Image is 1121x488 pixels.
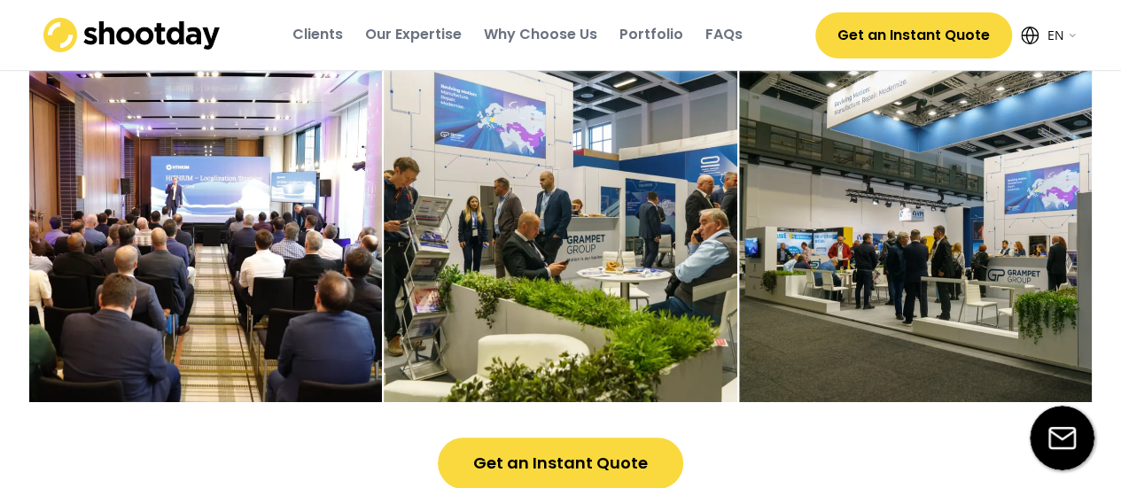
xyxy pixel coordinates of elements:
[815,12,1012,58] button: Get an Instant Quote
[619,25,683,44] div: Portfolio
[739,49,1093,402] img: Event-image-1%20%E2%80%93%2029.webp
[1030,406,1094,470] img: email-icon%20%281%29.svg
[1021,27,1039,44] img: Icon%20feather-globe%20%281%29.svg
[365,25,462,44] div: Our Expertise
[43,18,221,52] img: shootday_logo.png
[484,25,597,44] div: Why Choose Us
[384,49,737,402] img: Event-image-1%20%E2%80%93%2028.webp
[29,49,383,402] img: Event-image-1%20%E2%80%93%2024.webp
[292,25,343,44] div: Clients
[705,25,743,44] div: FAQs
